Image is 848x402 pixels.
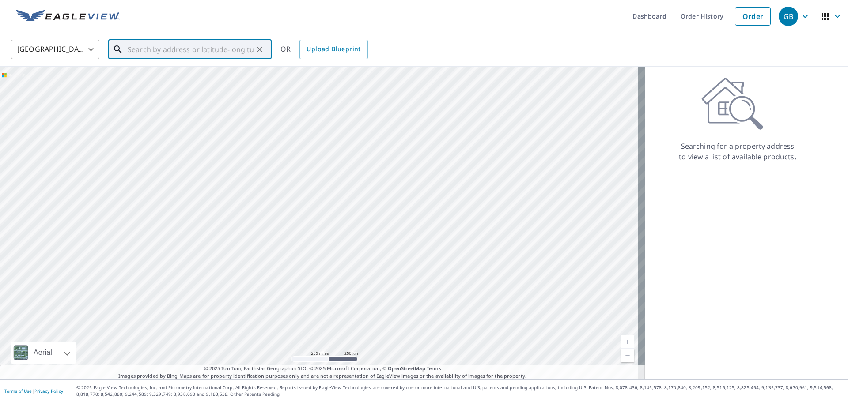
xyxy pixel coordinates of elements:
[31,342,55,364] div: Aerial
[34,388,63,394] a: Privacy Policy
[280,40,368,59] div: OR
[678,141,797,162] p: Searching for a property address to view a list of available products.
[299,40,367,59] a: Upload Blueprint
[427,365,441,372] a: Terms
[779,7,798,26] div: GB
[204,365,441,372] span: © 2025 TomTom, Earthstar Geographics SIO, © 2025 Microsoft Corporation, ©
[11,342,76,364] div: Aerial
[11,37,99,62] div: [GEOGRAPHIC_DATA]
[621,349,634,362] a: Current Level 5, Zoom Out
[4,388,63,394] p: |
[76,384,844,398] p: © 2025 Eagle View Technologies, Inc. and Pictometry International Corp. All Rights Reserved. Repo...
[4,388,32,394] a: Terms of Use
[16,10,120,23] img: EV Logo
[388,365,425,372] a: OpenStreetMap
[307,44,360,55] span: Upload Blueprint
[621,335,634,349] a: Current Level 5, Zoom In
[735,7,771,26] a: Order
[254,43,266,56] button: Clear
[128,37,254,62] input: Search by address or latitude-longitude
